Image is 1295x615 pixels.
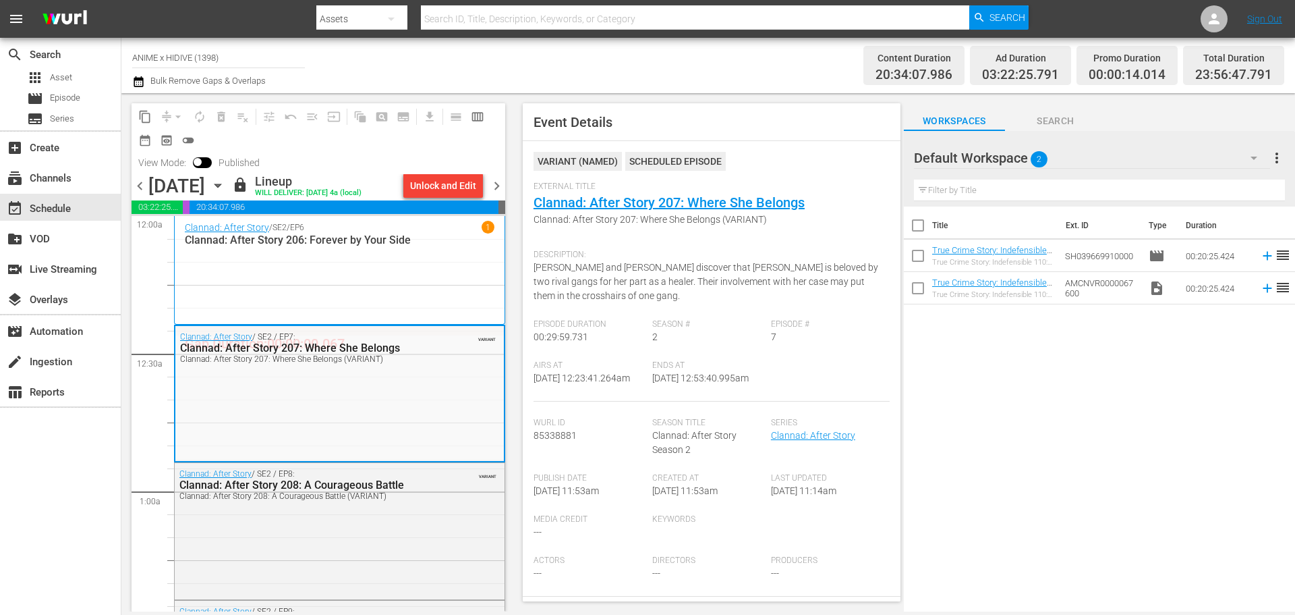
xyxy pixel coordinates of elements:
span: 7 [771,331,776,342]
p: Clannad: After Story 206: Forever by Your Side [185,234,494,246]
span: Episode Duration [534,319,645,330]
div: / SE2 / EP8: [179,469,434,501]
span: Actors [534,556,645,566]
span: Reports [7,384,23,400]
div: / SE2 / EP7: [180,332,433,364]
div: Clannad: After Story 208: A Courageous Battle [179,479,434,491]
a: True Crime Story: Indefensible 110: El elefante en el útero [932,277,1052,298]
th: Duration [1178,207,1259,244]
span: Wurl Id [534,418,645,429]
a: Clannad: After Story 207: Where She Belongs [534,194,805,211]
span: Series [27,111,43,127]
span: Fill episodes with ad slates [301,106,323,128]
span: Search [1005,113,1106,130]
span: Week Calendar View [467,106,488,128]
span: Airs At [534,360,645,371]
a: True Crime Story: Indefensible 110: El elefante en el útero [932,245,1052,265]
span: [DATE] 11:53am [652,485,718,496]
span: Description: [534,250,883,261]
span: Search [989,5,1025,30]
td: AMCNVR0000067600 [1060,272,1143,304]
p: 1 [486,223,490,232]
div: Ad Duration [982,49,1059,68]
span: Channels [7,170,23,186]
span: Episode # [771,319,883,330]
span: Create Search Block [371,106,393,128]
th: Type [1141,207,1178,244]
span: 2 [652,331,658,342]
span: Bulk Remove Gaps & Overlaps [148,76,266,86]
button: Search [969,5,1029,30]
div: Total Duration [1195,49,1272,68]
span: Download as CSV [414,103,440,130]
span: [DATE] 12:23:41.264am [534,373,630,383]
div: VARIANT ( NAMED ) [534,152,622,171]
span: 00:03:12.209 [498,200,505,214]
span: 20:34:07.986 [875,68,952,83]
span: View Backup [156,130,177,151]
span: 00:00:14.014 [183,200,190,214]
svg: Add to Schedule [1260,248,1275,263]
span: Episode [50,91,80,105]
span: Copy Lineup [134,106,156,128]
span: --- [534,568,542,579]
th: Title [932,207,1058,244]
span: 24 hours Lineup View is OFF [177,130,199,151]
span: Overlays [7,292,23,308]
span: Search [7,47,23,63]
span: date_range_outlined [138,134,152,147]
span: Day Calendar View [440,103,467,130]
span: --- [534,527,542,537]
span: VOD [7,231,23,247]
span: Ends At [652,360,764,371]
span: chevron_right [488,178,505,194]
span: 2 [1031,145,1047,173]
p: EP6 [290,223,304,232]
span: Automation [7,323,23,340]
p: SE2 / [272,223,290,232]
span: Asset [27,70,43,86]
div: [DATE] [148,175,205,197]
span: Live Streaming [7,261,23,277]
span: Asset [50,71,72,84]
span: [PERSON_NAME] and [PERSON_NAME] discover that [PERSON_NAME] is beloved by two rival gangs for her... [534,262,878,301]
div: Clannad: After Story 207: Where She Belongs (VARIANT) [180,354,433,364]
td: SH039669910000 [1060,240,1143,272]
span: Month Calendar View [134,130,156,151]
div: Promo Duration [1089,49,1165,68]
span: [DATE] 11:53am [534,485,599,496]
span: 20:34:07.986 [190,200,498,214]
a: Clannad: After Story [771,430,855,441]
span: Keywords [652,514,764,525]
button: Unlock and Edit [403,173,483,198]
div: Unlock and Edit [410,173,476,198]
span: lock [232,177,248,193]
span: Series [771,418,883,429]
div: Scheduled Episode [625,152,726,171]
span: Season Title [652,418,764,429]
td: 00:20:25.424 [1180,272,1255,304]
span: Clannad: After Story 207: Where She Belongs (VARIANT) [534,213,883,227]
a: Clannad: After Story [180,332,252,342]
span: Customize Events [254,103,280,130]
span: VARIANT [478,331,496,342]
span: Published [212,157,266,168]
span: Loop Content [189,106,210,128]
span: Directors [652,556,764,566]
a: Clannad: After Story [179,469,252,479]
span: VARIANT [479,468,496,479]
p: / [269,223,272,232]
span: Series [50,112,74,126]
span: 23:56:47.791 [1195,68,1272,83]
span: Producers [771,556,883,566]
svg: Add to Schedule [1260,281,1275,296]
span: preview_outlined [160,134,173,147]
span: Episode [1149,248,1165,264]
span: 03:22:25.791 [982,68,1059,83]
span: Schedule [7,200,23,217]
span: Clannad: After Story Season 2 [652,430,737,455]
span: reorder [1275,247,1291,263]
span: View Mode: [132,157,193,168]
a: Clannad: After Story [185,222,269,233]
a: Sign Out [1247,14,1282,24]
